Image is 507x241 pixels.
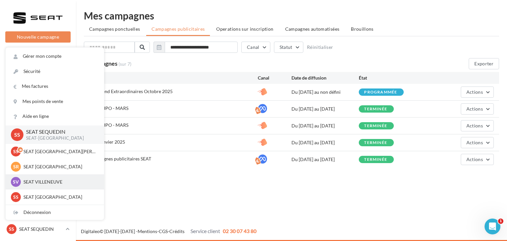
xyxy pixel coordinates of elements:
[89,88,173,94] span: Week-end Extraordinaires Octobre 2025
[89,139,125,145] span: JPO Janvier 2025
[138,228,157,234] a: Mentions
[4,203,72,223] a: Campagnes DataOnDemand
[6,79,104,94] a: Mes factures
[13,194,18,200] span: SS
[118,61,131,67] span: (sur 7)
[4,149,72,162] a: Médiathèque
[26,128,93,136] p: SEAT SEQUEDIN
[4,50,69,63] button: Notifications 6
[466,156,483,162] span: Actions
[159,228,168,234] a: CGS
[485,219,500,234] iframe: Intercom live chat
[291,139,359,146] div: Du [DATE] au [DATE]
[4,116,72,130] a: Campagnes
[26,135,93,141] p: SEAT-[GEOGRAPHIC_DATA]
[13,163,19,170] span: SR
[461,120,494,131] button: Actions
[291,156,359,163] div: Du [DATE] au [DATE]
[364,141,387,145] div: terminée
[89,105,128,111] span: SEAT - JPO - MARS
[258,75,291,81] div: Canal
[4,99,72,113] a: Visibilité en ligne
[169,228,185,234] a: Crédits
[466,123,483,128] span: Actions
[351,26,374,32] span: Brouillons
[466,106,483,112] span: Actions
[13,179,19,185] span: SV
[190,228,220,234] span: Service client
[469,58,499,69] button: Exporter
[466,140,483,145] span: Actions
[4,165,72,179] a: Calendrier
[4,132,72,146] a: Contacts
[291,75,359,81] div: Date de diffusion
[461,154,494,165] button: Actions
[291,122,359,129] div: Du [DATE] au [DATE]
[5,31,71,43] button: Nouvelle campagne
[364,157,387,162] div: terminée
[89,122,128,128] span: SEAT - JPO - MARS
[461,103,494,115] button: Actions
[23,194,96,200] p: SEAT [GEOGRAPHIC_DATA]
[364,124,387,128] div: terminée
[89,75,258,81] div: Nom
[291,106,359,112] div: Du [DATE] au [DATE]
[291,89,359,95] div: Du [DATE] au non défini
[81,228,256,234] span: © [DATE]-[DATE] - - -
[5,223,71,235] a: SS SEAT SEQUEDIN
[14,131,20,138] span: SS
[6,109,104,124] a: Aide en ligne
[4,66,72,80] a: Opérations
[6,49,104,64] a: Gérer mon compte
[23,148,96,155] p: SEAT [GEOGRAPHIC_DATA][PERSON_NAME]
[461,86,494,98] button: Actions
[364,90,397,94] div: programmée
[359,75,426,81] div: État
[498,219,503,224] span: 1
[19,226,63,232] p: SEAT SEQUEDIN
[223,228,256,234] span: 02 30 07 43 80
[84,11,499,20] div: Mes campagnes
[285,26,340,32] span: Campagnes automatisées
[241,42,270,53] button: Canal
[13,148,18,155] span: SS
[89,26,140,32] span: Campagnes ponctuelles
[6,94,104,109] a: Mes points de vente
[23,179,96,185] p: SEAT VILLENEUVE
[4,181,72,201] a: PLV et print personnalisable
[9,226,14,232] span: SS
[89,156,151,161] span: Campagnes publicitaires SEAT
[364,107,387,111] div: terminée
[4,82,72,96] a: Boîte de réception
[216,26,273,32] span: Operations sur inscription
[6,64,104,79] a: Sécurité
[307,45,333,50] button: Réinitialiser
[23,163,96,170] p: SEAT [GEOGRAPHIC_DATA]
[461,137,494,148] button: Actions
[6,205,104,220] div: Déconnexion
[274,42,303,53] button: Statut
[466,89,483,95] span: Actions
[81,228,100,234] a: Digitaleo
